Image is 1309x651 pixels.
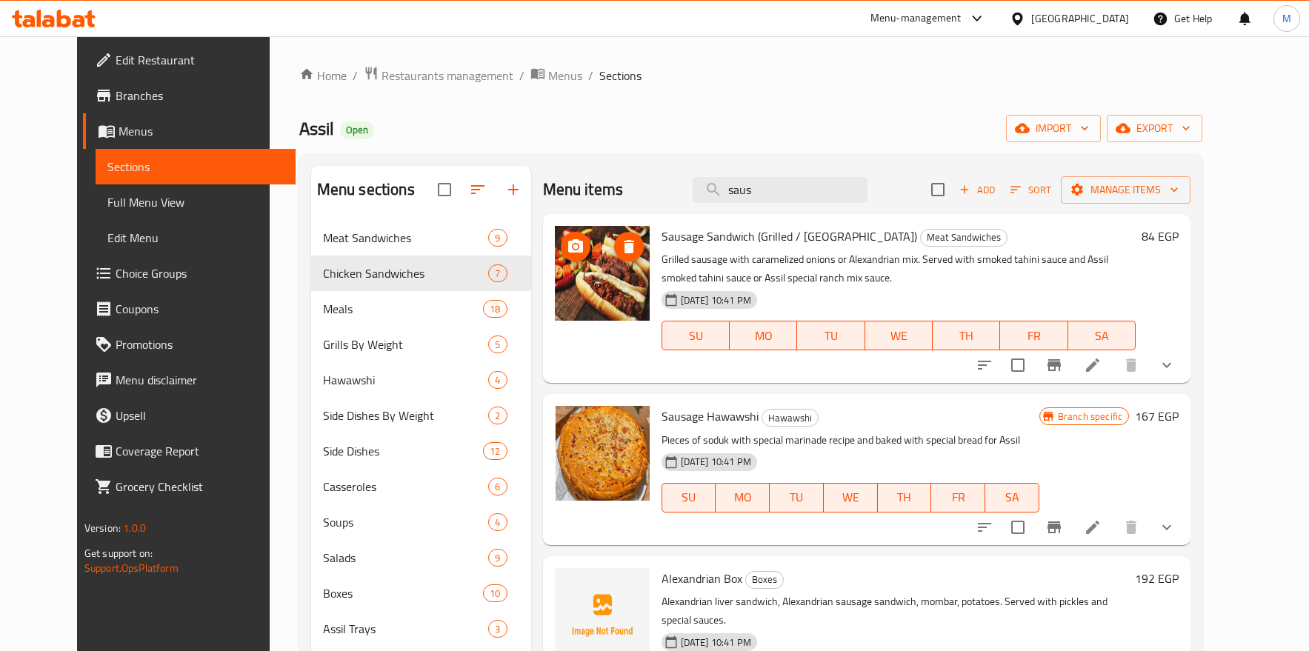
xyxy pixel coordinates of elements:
button: upload picture [561,232,590,261]
h6: 192 EGP [1135,568,1179,589]
img: Sausage Hawawshi [555,406,650,501]
a: Grocery Checklist [83,469,296,504]
a: Coverage Report [83,433,296,469]
span: Sausage Hawawshi [662,405,759,427]
nav: breadcrumb [299,66,1202,85]
span: Menu disclaimer [116,371,284,389]
div: items [483,442,507,460]
span: FR [937,487,979,508]
div: Open [340,121,374,139]
span: SA [991,487,1033,508]
span: Chicken Sandwiches [323,264,489,282]
span: Manage items [1073,181,1179,199]
div: Boxes [323,584,484,602]
div: Side Dishes By Weight2 [311,398,531,433]
button: delete [1113,347,1149,383]
button: MO [716,483,770,513]
span: Select all sections [429,174,460,205]
button: WE [865,321,933,350]
span: Branches [116,87,284,104]
span: Side Dishes By Weight [323,407,489,424]
span: 2 [489,409,506,423]
a: Full Menu View [96,184,296,220]
span: Assil Trays [323,620,489,638]
span: 18 [484,302,506,316]
a: Support.OpsPlatform [84,558,179,578]
span: Meat Sandwiches [921,229,1007,246]
span: MO [736,325,791,347]
button: SU [662,483,716,513]
a: Sections [96,149,296,184]
span: Boxes [746,571,783,588]
button: delete image [614,232,644,261]
span: 9 [489,231,506,245]
h2: Menu sections [317,178,415,201]
button: FR [931,483,985,513]
a: Edit Restaurant [83,42,296,78]
span: Side Dishes [323,442,484,460]
span: Assil [299,112,334,145]
span: [DATE] 10:41 PM [675,293,757,307]
span: 1.0.0 [123,518,146,538]
span: Salads [323,549,489,567]
div: items [488,335,507,353]
span: 6 [489,480,506,494]
p: Grilled sausage with caramelized onions or Alexandrian mix. Served with smoked tahini sauce and A... [662,250,1136,287]
div: items [488,264,507,282]
a: Edit menu item [1084,356,1102,374]
span: TH [884,487,926,508]
a: Branches [83,78,296,113]
span: Add item [953,178,1001,201]
div: Casseroles6 [311,469,531,504]
span: Sections [599,67,642,84]
span: TU [803,325,859,347]
div: Soups4 [311,504,531,540]
span: 3 [489,622,506,636]
div: Boxes10 [311,575,531,611]
span: 10 [484,587,506,601]
span: Upsell [116,407,284,424]
div: items [488,620,507,638]
span: Full Menu View [107,193,284,211]
span: Sections [107,158,284,176]
div: Side Dishes12 [311,433,531,469]
div: Assil Trays3 [311,611,531,647]
a: Edit Menu [96,220,296,256]
p: Pieces of soduk with special marinade recipe and baked with special bread for Assil [662,431,1039,450]
button: SA [1068,321,1136,350]
span: Add [957,181,997,198]
div: items [488,513,507,531]
button: SU [662,321,730,350]
span: Get support on: [84,544,153,563]
span: Select to update [1002,512,1033,543]
p: Alexandrian liver sandwich, Alexandrian sausage sandwich, mombar, potatoes. Served with pickles a... [662,592,1130,630]
div: Grills By Weight5 [311,327,531,362]
span: Edit Restaurant [116,51,284,69]
span: TH [939,325,994,347]
span: 12 [484,444,506,458]
li: / [588,67,593,84]
div: Soups [323,513,489,531]
div: items [483,584,507,602]
div: items [488,371,507,389]
h2: Menu items [543,178,624,201]
div: Salads9 [311,540,531,575]
span: Casseroles [323,478,489,495]
span: 9 [489,551,506,565]
span: M [1282,10,1291,27]
span: export [1119,119,1190,138]
button: show more [1149,347,1185,383]
a: Restaurants management [364,66,513,85]
button: TU [797,321,865,350]
span: WE [871,325,927,347]
div: Meat Sandwiches9 [311,220,531,256]
button: Sort [1007,178,1055,201]
button: MO [730,321,797,350]
span: Sort items [1001,178,1061,201]
li: / [353,67,358,84]
div: Meat Sandwiches [323,229,489,247]
span: Open [340,124,374,136]
div: Boxes [745,571,784,589]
